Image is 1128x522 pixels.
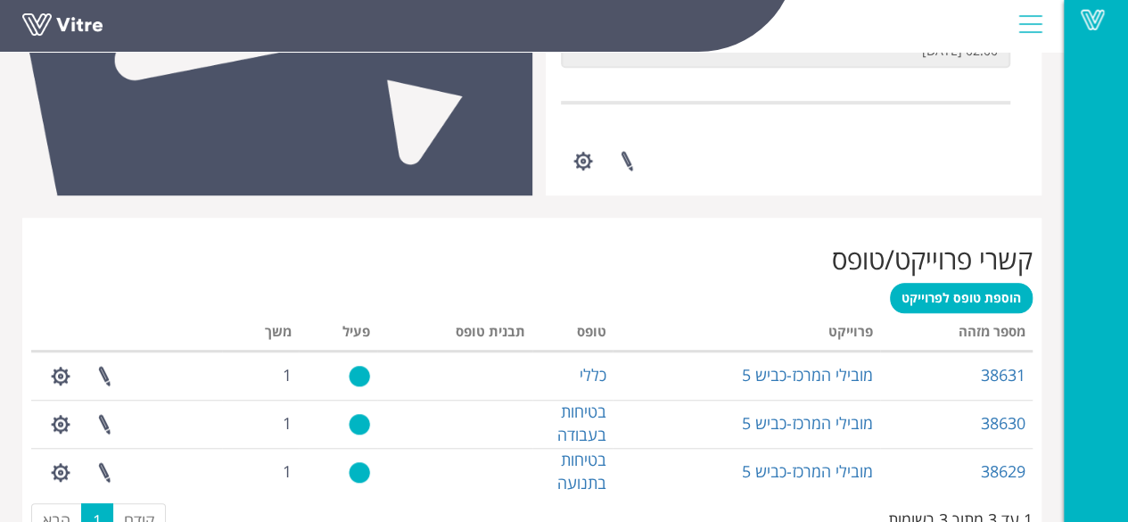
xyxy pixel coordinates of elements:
[377,318,532,352] th: תבנית טופס
[222,400,299,448] td: 1
[31,244,1033,274] h2: קשרי פרוייקט/טופס
[556,401,605,445] a: בטיחות בעבודה
[579,364,605,385] a: כללי
[742,364,873,385] a: מובילי המרכז-כביש 5
[222,448,299,496] td: 1
[556,449,605,493] a: בטיחות בתנועה
[880,318,1033,352] th: מספר מזהה
[349,461,370,484] img: yes
[613,318,880,352] th: פרוייקט
[742,412,873,434] a: מובילי המרכז-כביש 5
[349,413,370,435] img: yes
[222,352,299,400] td: 1
[532,318,613,352] th: טופס
[222,318,299,352] th: משך
[890,283,1033,313] a: הוספת טופס לפרוייקט
[299,318,377,352] th: פעיל
[349,365,370,387] img: yes
[981,364,1025,385] a: 38631
[902,289,1021,306] span: הוספת טופס לפרוייקט
[981,412,1025,434] a: 38630
[981,460,1025,482] a: 38629
[742,460,873,482] a: מובילי המרכז-כביש 5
